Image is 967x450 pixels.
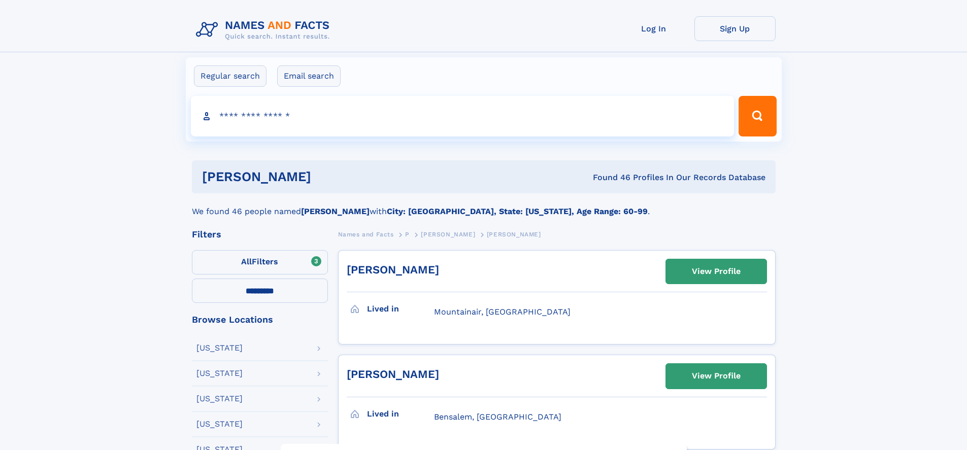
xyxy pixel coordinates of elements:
[692,260,741,283] div: View Profile
[452,172,765,183] div: Found 46 Profiles In Our Records Database
[434,307,571,317] span: Mountainair, [GEOGRAPHIC_DATA]
[338,228,394,240] a: Names and Facts
[613,16,694,41] a: Log In
[347,368,439,380] a: [PERSON_NAME]
[192,16,338,44] img: Logo Names and Facts
[192,230,328,239] div: Filters
[666,259,766,284] a: View Profile
[692,364,741,388] div: View Profile
[192,193,776,218] div: We found 46 people named with .
[487,231,541,238] span: [PERSON_NAME]
[241,257,252,266] span: All
[405,228,410,240] a: P
[301,206,370,216] b: [PERSON_NAME]
[387,206,648,216] b: City: [GEOGRAPHIC_DATA], State: [US_STATE], Age Range: 60-99
[194,65,266,87] label: Regular search
[191,96,735,136] input: search input
[196,395,243,403] div: [US_STATE]
[694,16,776,41] a: Sign Up
[421,228,475,240] a: [PERSON_NAME]
[196,369,243,377] div: [US_STATE]
[347,263,439,276] a: [PERSON_NAME]
[434,412,561,422] span: Bensalem, [GEOGRAPHIC_DATA]
[192,315,328,324] div: Browse Locations
[666,364,766,388] a: View Profile
[277,65,341,87] label: Email search
[196,344,243,352] div: [US_STATE]
[405,231,410,238] span: P
[367,300,434,318] h3: Lived in
[196,420,243,428] div: [US_STATE]
[739,96,776,136] button: Search Button
[202,170,452,183] h1: [PERSON_NAME]
[421,231,475,238] span: [PERSON_NAME]
[192,250,328,274] label: Filters
[367,405,434,423] h3: Lived in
